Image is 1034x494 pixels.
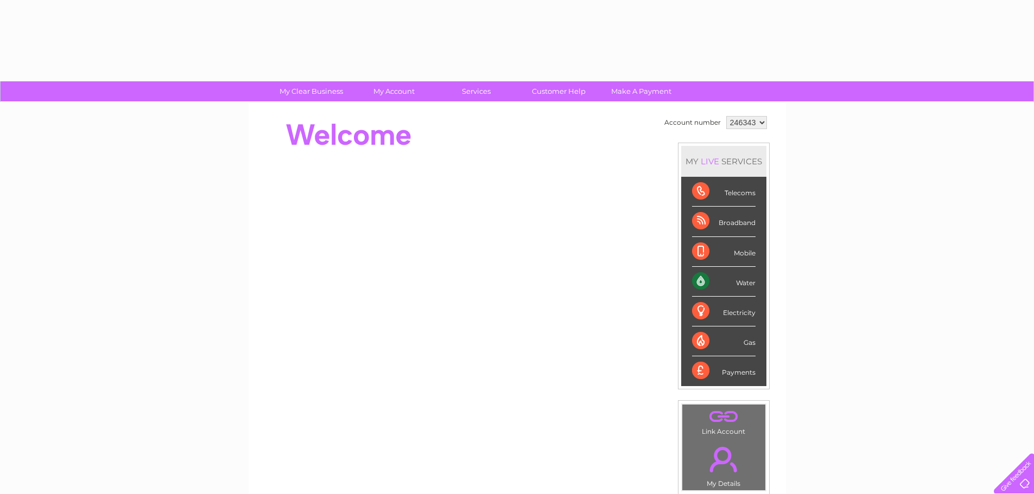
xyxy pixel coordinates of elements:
[685,407,763,426] a: .
[692,297,756,326] div: Electricity
[692,267,756,297] div: Water
[514,81,604,101] a: Customer Help
[432,81,521,101] a: Services
[685,440,763,478] a: .
[349,81,439,101] a: My Account
[692,356,756,386] div: Payments
[682,438,766,491] td: My Details
[597,81,686,101] a: Make A Payment
[692,237,756,267] div: Mobile
[682,404,766,438] td: Link Account
[692,207,756,236] div: Broadband
[267,81,356,101] a: My Clear Business
[699,156,721,166] div: LIVE
[692,326,756,356] div: Gas
[692,177,756,207] div: Telecoms
[662,113,724,132] td: Account number
[681,146,766,177] div: MY SERVICES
